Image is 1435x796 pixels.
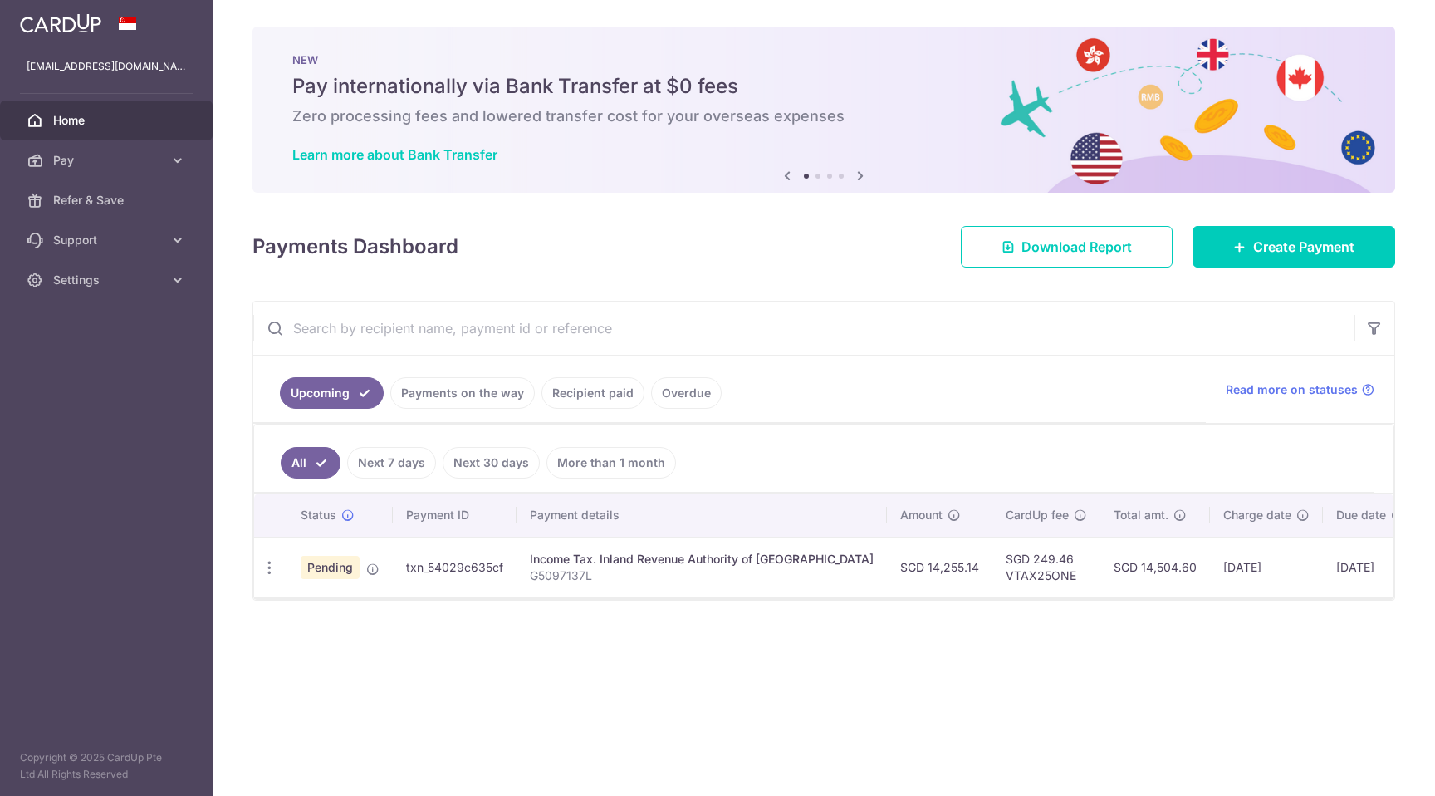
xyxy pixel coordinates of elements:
span: Pending [301,556,360,579]
a: All [281,447,340,479]
td: SGD 14,504.60 [1100,537,1210,597]
span: Total amt. [1114,507,1168,523]
p: G5097137L [530,568,874,584]
h4: Payments Dashboard [252,232,458,262]
span: CardUp fee [1006,507,1069,523]
a: Download Report [961,226,1173,268]
div: Income Tax. Inland Revenue Authority of [GEOGRAPHIC_DATA] [530,551,874,568]
span: Support [53,232,163,248]
td: SGD 249.46 VTAX25ONE [992,537,1100,597]
a: More than 1 month [546,447,676,479]
span: Refer & Save [53,192,163,209]
p: [EMAIL_ADDRESS][DOMAIN_NAME] [27,58,186,75]
span: Due date [1336,507,1386,523]
a: Payments on the way [390,377,535,409]
a: Overdue [651,377,722,409]
th: Payment ID [393,494,517,537]
span: Pay [53,152,163,169]
td: [DATE] [1323,537,1418,597]
span: Charge date [1223,507,1291,523]
td: txn_54029c635cf [393,537,517,597]
span: Home [53,112,163,129]
img: CardUp [20,13,101,33]
input: Search by recipient name, payment id or reference [253,302,1354,355]
p: NEW [292,53,1355,66]
h6: Zero processing fees and lowered transfer cost for your overseas expenses [292,106,1355,126]
h5: Pay internationally via Bank Transfer at $0 fees [292,73,1355,100]
span: Read more on statuses [1226,381,1358,398]
span: Download Report [1021,237,1132,257]
a: Next 7 days [347,447,436,479]
a: Next 30 days [443,447,540,479]
a: Read more on statuses [1226,381,1374,398]
td: [DATE] [1210,537,1323,597]
span: Status [301,507,336,523]
a: Create Payment [1193,226,1395,268]
a: Upcoming [280,377,384,409]
a: Learn more about Bank Transfer [292,146,497,163]
th: Payment details [517,494,887,537]
img: Bank transfer banner [252,27,1395,193]
span: Amount [900,507,943,523]
td: SGD 14,255.14 [887,537,992,597]
span: Settings [53,272,163,288]
span: Create Payment [1253,237,1354,257]
a: Recipient paid [541,377,644,409]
